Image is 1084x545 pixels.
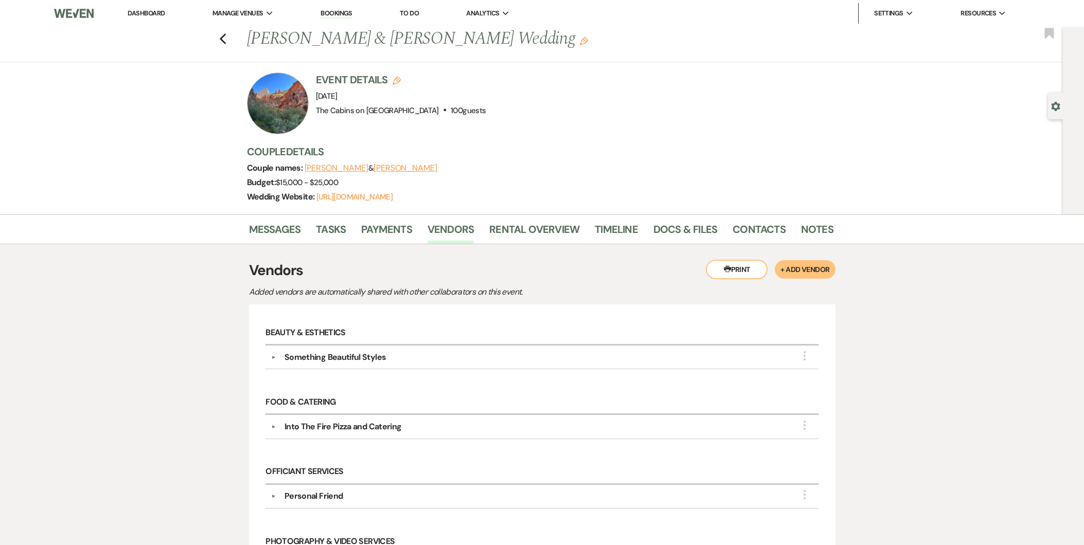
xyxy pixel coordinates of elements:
[733,221,786,244] a: Contacts
[775,260,835,279] button: + Add Vendor
[212,8,263,19] span: Manage Venues
[400,9,419,17] a: To Do
[653,221,717,244] a: Docs & Files
[580,36,588,45] button: Edit
[428,221,474,244] a: Vendors
[247,177,276,188] span: Budget:
[268,355,280,360] button: ▼
[961,8,996,19] span: Resources
[1051,101,1060,111] button: Open lead details
[361,221,412,244] a: Payments
[285,490,343,502] div: Personal Friend
[316,91,337,101] span: [DATE]
[489,221,579,244] a: Rental Overview
[801,221,833,244] a: Notes
[54,3,94,24] img: Weven Logo
[249,285,609,299] p: Added vendors are automatically shared with other collaborators on this event.
[451,105,486,116] span: 100 guests
[249,221,301,244] a: Messages
[128,9,165,17] a: Dashboard
[285,421,402,433] div: Into The Fire Pizza and Catering
[466,8,499,19] span: Analytics
[247,27,708,51] h1: [PERSON_NAME] & [PERSON_NAME] Wedding
[285,351,386,364] div: Something Beautiful Styles
[249,260,836,281] h3: Vendors
[276,177,338,188] span: $15,000 - $25,000
[247,144,823,159] h3: Couple Details
[265,461,818,485] h6: Officiant Services
[316,192,393,202] a: [URL][DOMAIN_NAME]
[268,494,280,499] button: ▼
[265,321,818,346] h6: Beauty & Esthetics
[268,424,280,429] button: ▼
[874,8,903,19] span: Settings
[595,221,638,244] a: Timeline
[374,164,437,172] button: [PERSON_NAME]
[316,72,486,87] h3: Event Details
[247,191,316,202] span: Wedding Website:
[305,164,368,172] button: [PERSON_NAME]
[316,221,346,244] a: Tasks
[706,260,768,279] button: Print
[247,162,305,173] span: Couple names:
[321,9,352,19] a: Bookings
[316,105,439,116] span: The Cabins on [GEOGRAPHIC_DATA]
[305,163,437,173] span: &
[265,391,818,415] h6: Food & Catering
